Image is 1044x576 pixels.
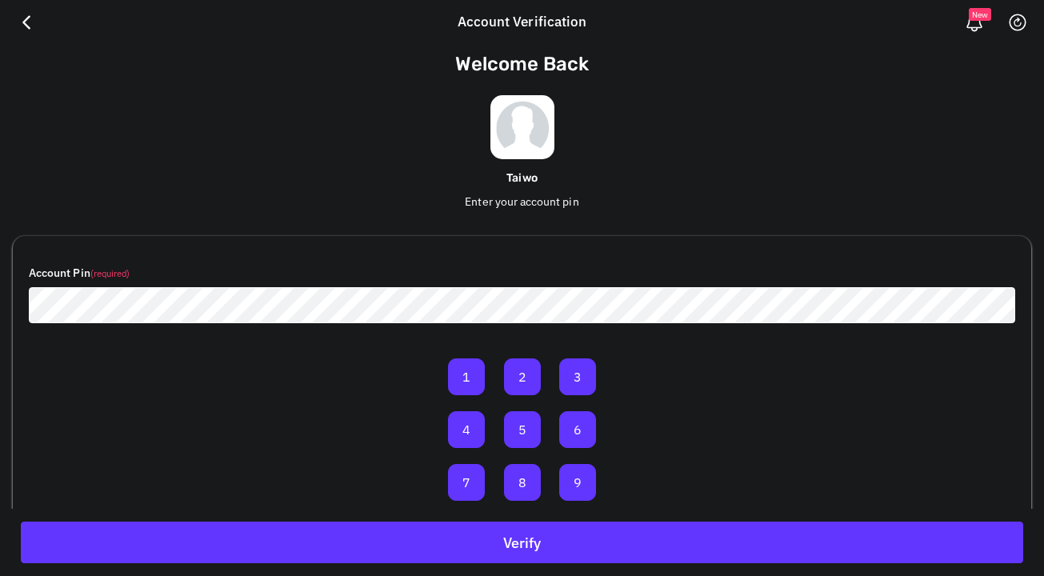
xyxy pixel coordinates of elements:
div: Account Verification [450,12,594,33]
button: 6 [559,411,596,448]
button: 2 [504,358,541,395]
label: Account Pin [29,265,130,282]
button: 3 [559,358,596,395]
button: 1 [448,358,485,395]
small: (required) [90,268,130,279]
h3: Welcome Back [13,53,1031,76]
button: Verify [21,522,1023,563]
h6: Taiwo [13,172,1031,186]
button: 8 [504,464,541,501]
button: 9 [559,464,596,501]
button: 5 [504,411,541,448]
button: 7 [448,464,485,501]
span: New [969,8,991,21]
span: Enter your account pin [465,194,578,209]
button: 4 [448,411,485,448]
